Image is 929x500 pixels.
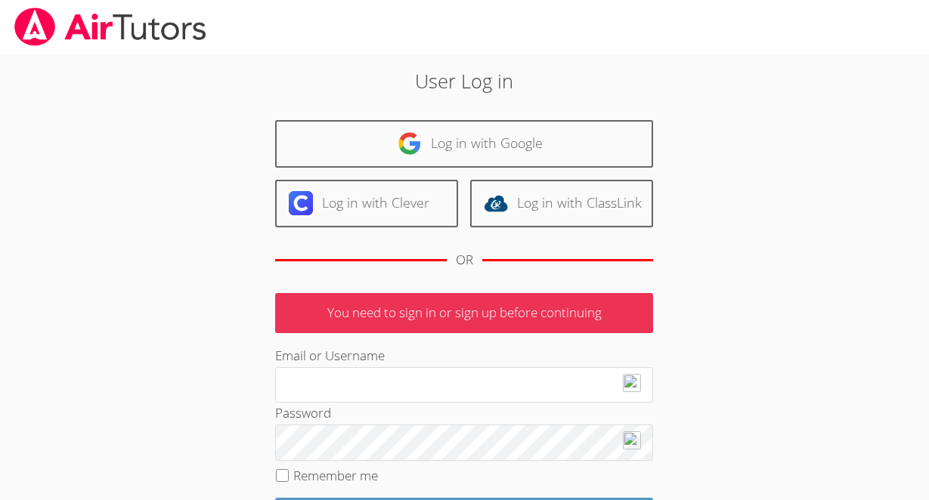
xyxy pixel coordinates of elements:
a: Log in with Clever [275,180,458,227]
img: google-logo-50288ca7cdecda66e5e0955fdab243c47b7ad437acaf1139b6f446037453330a.svg [398,131,422,156]
label: Password [275,404,331,421]
h2: User Log in [214,66,716,95]
a: Log in with ClassLink [470,180,653,227]
img: clever-logo-6eab21bc6e7a338710f1a6ff85c0baf02591cd810cc4098c63d3a4b26e2feb20.svg [289,191,313,215]
img: npw-badge-icon-locked.svg [623,374,641,392]
img: npw-badge-icon-locked.svg [623,431,641,449]
a: Log in with Google [275,120,653,168]
img: classlink-logo-d6bb404cc1216ec64c9a2012d9dc4662098be43eaf13dc465df04b49fa7ab582.svg [484,191,508,215]
label: Remember me [293,467,378,484]
p: You need to sign in or sign up before continuing [275,293,653,333]
label: Email or Username [275,347,385,364]
div: OR [456,249,473,271]
img: airtutors_banner-c4298cdbf04f3fff15de1276eac7730deb9818008684d7c2e4769d2f7ddbe033.png [13,8,208,46]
